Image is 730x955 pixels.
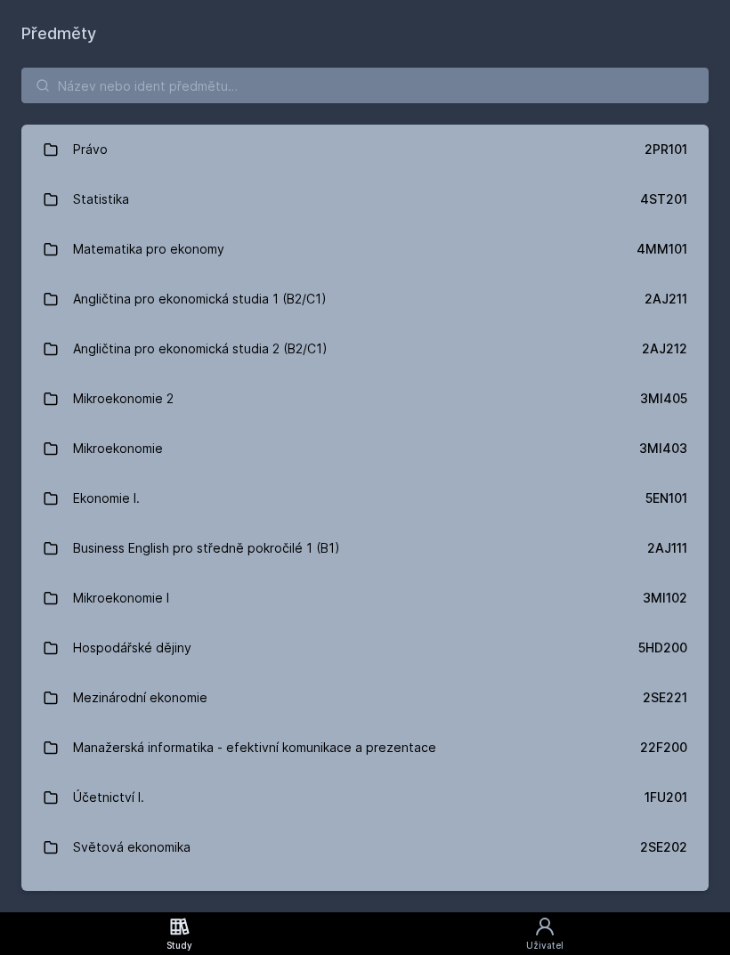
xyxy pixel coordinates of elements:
h1: Předměty [21,21,709,46]
div: 1FU201 [645,789,687,806]
a: Angličtina pro ekonomická studia 2 (B2/C1) 2AJ212 [21,324,709,374]
div: 2AJ212 [642,340,687,358]
div: 5EN101 [645,490,687,507]
div: 2AJ111 [647,539,687,557]
a: Ekonomie I. 5EN101 [21,473,709,523]
a: Angličtina pro ekonomická studia 1 (B2/C1) 2AJ211 [21,274,709,324]
div: Study [166,939,192,952]
a: Právo 2PR101 [21,125,709,174]
div: 22F200 [640,739,687,757]
div: 4ST201 [640,190,687,208]
div: Účetnictví I. [73,780,144,815]
a: Manažerská informatika - efektivní komunikace a prezentace 22F200 [21,723,709,773]
div: Mikroekonomie [73,431,163,466]
div: 4MM101 [637,240,687,258]
a: Matematika pro ekonomy 4MM101 [21,224,709,274]
div: Ekonomie I. [73,481,140,516]
input: Název nebo ident předmětu… [21,68,709,103]
div: Právo [73,132,108,167]
a: Ekonomie II. 5EN411 [21,872,709,922]
div: Angličtina pro ekonomická studia 2 (B2/C1) [73,331,328,367]
div: 2SE202 [640,838,687,856]
a: Mikroekonomie I 3MI102 [21,573,709,623]
div: Matematika pro ekonomy [73,231,224,267]
a: Mezinárodní ekonomie 2SE221 [21,673,709,723]
a: Mikroekonomie 2 3MI405 [21,374,709,424]
div: Hospodářské dějiny [73,630,191,666]
a: Hospodářské dějiny 5HD200 [21,623,709,673]
div: Mikroekonomie I [73,580,169,616]
div: 3MI102 [643,589,687,607]
div: Světová ekonomika [73,830,191,865]
div: 2PR101 [645,141,687,158]
a: Statistika 4ST201 [21,174,709,224]
a: Business English pro středně pokročilé 1 (B1) 2AJ111 [21,523,709,573]
a: Mikroekonomie 3MI403 [21,424,709,473]
div: Angličtina pro ekonomická studia 1 (B2/C1) [73,281,327,317]
div: 3MI405 [640,390,687,408]
a: Účetnictví I. 1FU201 [21,773,709,822]
div: 5EN411 [645,888,687,906]
div: Mezinárodní ekonomie [73,680,207,716]
div: Uživatel [526,939,564,952]
div: Mikroekonomie 2 [73,381,174,417]
div: Business English pro středně pokročilé 1 (B1) [73,530,340,566]
div: Manažerská informatika - efektivní komunikace a prezentace [73,730,436,765]
div: 3MI403 [639,440,687,457]
div: Statistika [73,182,129,217]
div: Ekonomie II. [73,879,142,915]
div: 2SE221 [643,689,687,707]
div: 2AJ211 [645,290,687,308]
a: Světová ekonomika 2SE202 [21,822,709,872]
div: 5HD200 [638,639,687,657]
